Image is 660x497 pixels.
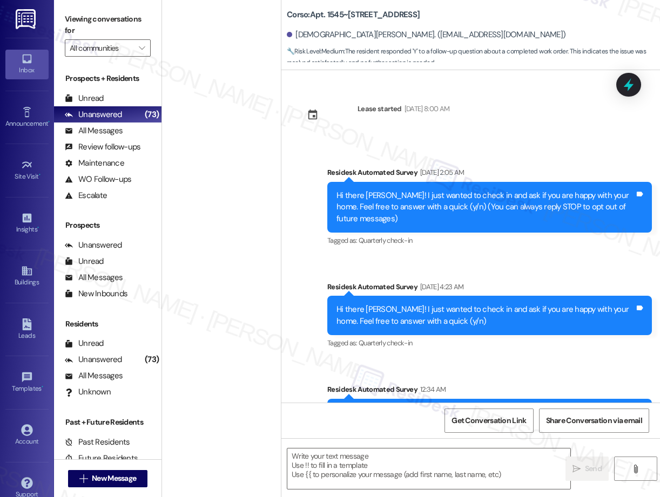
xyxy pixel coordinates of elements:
a: Insights • [5,209,49,238]
div: Tagged as: [327,233,652,248]
div: WO Follow-ups [65,174,131,185]
div: Prospects + Residents [54,73,161,84]
div: Review follow-ups [65,141,140,153]
div: Unread [65,256,104,267]
i:  [79,474,87,483]
div: Prospects [54,220,161,231]
i:  [573,465,581,473]
button: Share Conversation via email [539,409,649,433]
div: Hi there [PERSON_NAME]! I just wanted to check in and ask if you are happy with your home. Feel f... [336,190,635,224]
div: Residesk Automated Survey [327,384,652,399]
div: Unanswered [65,354,122,365]
span: New Message [92,473,136,484]
span: Share Conversation via email [546,415,642,426]
span: • [42,383,43,391]
span: Send [585,463,602,474]
a: Buildings [5,262,49,291]
div: [DATE] 4:23 AM [417,281,464,292]
a: Leads [5,315,49,344]
div: Unknown [65,386,111,398]
i:  [631,465,639,473]
div: Escalate [65,190,107,201]
div: Unanswered [65,240,122,251]
i:  [139,44,145,52]
label: Viewing conversations for [65,11,151,39]
div: Unread [65,338,104,349]
div: Lease started [358,103,402,114]
div: Hi there [PERSON_NAME]! I just wanted to check in and ask if you are happy with your home. Feel f... [336,304,635,327]
span: Get Conversation Link [452,415,526,426]
div: [DATE] 2:05 AM [417,167,464,178]
span: Quarterly check-in [359,338,412,348]
div: [DATE] 8:00 AM [402,103,450,114]
a: Account [5,421,49,450]
span: • [37,224,39,232]
strong: 🔧 Risk Level: Medium [287,47,344,56]
div: Tagged as: [327,335,652,351]
div: Unread [65,93,104,104]
div: Residents [54,318,161,330]
input: All communities [70,39,133,57]
div: Future Residents [65,453,138,464]
div: (73) [142,106,161,123]
div: (73) [142,351,161,368]
div: Past + Future Residents [54,417,161,428]
a: Templates • [5,368,49,397]
div: New Inbounds [65,288,127,299]
button: Send [565,457,609,481]
a: Site Visit • [5,156,49,185]
span: • [39,171,41,179]
button: New Message [68,470,148,487]
div: All Messages [65,370,123,382]
div: All Messages [65,125,123,137]
button: Get Conversation Link [445,409,533,433]
span: : The resident responded 'Y' to a follow-up question about a completed work order. This indicates... [287,46,660,69]
div: Residesk Automated Survey [327,281,652,296]
div: [DEMOGRAPHIC_DATA][PERSON_NAME]. ([EMAIL_ADDRESS][DOMAIN_NAME]) [287,29,565,40]
div: Maintenance [65,158,124,169]
div: Unanswered [65,109,122,120]
b: Corso: Apt. 1545~[STREET_ADDRESS] [287,9,420,21]
a: Inbox [5,50,49,79]
img: ResiDesk Logo [16,9,38,29]
div: Residesk Automated Survey [327,167,652,182]
div: 12:34 AM [417,384,446,395]
span: Quarterly check-in [359,236,412,245]
div: All Messages [65,272,123,283]
span: • [48,118,50,126]
div: Past Residents [65,437,130,448]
